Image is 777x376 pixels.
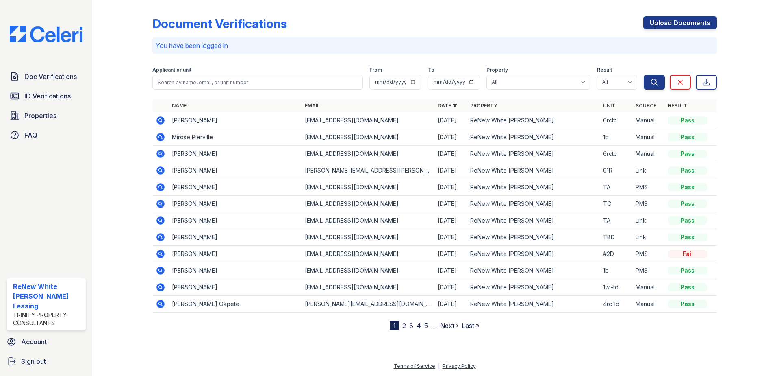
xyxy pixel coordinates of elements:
[467,196,600,212] td: ReNew White [PERSON_NAME]
[668,133,707,141] div: Pass
[302,196,434,212] td: [EMAIL_ADDRESS][DOMAIN_NAME]
[632,196,665,212] td: PMS
[434,212,467,229] td: [DATE]
[390,321,399,330] div: 1
[434,112,467,129] td: [DATE]
[467,262,600,279] td: ReNew White [PERSON_NAME]
[434,129,467,146] td: [DATE]
[152,67,191,73] label: Applicant or unit
[394,363,435,369] a: Terms of Service
[462,321,480,330] a: Last »
[632,296,665,313] td: Manual
[632,279,665,296] td: Manual
[369,67,382,73] label: From
[21,356,46,366] span: Sign out
[302,262,434,279] td: [EMAIL_ADDRESS][DOMAIN_NAME]
[470,103,497,109] a: Property
[668,166,707,175] div: Pass
[600,212,632,229] td: TA
[632,129,665,146] td: Manual
[467,212,600,229] td: ReNew White [PERSON_NAME]
[302,129,434,146] td: [EMAIL_ADDRESS][DOMAIN_NAME]
[172,103,187,109] a: Name
[434,146,467,162] td: [DATE]
[169,162,302,179] td: [PERSON_NAME]
[632,162,665,179] td: Link
[302,146,434,162] td: [EMAIL_ADDRESS][DOMAIN_NAME]
[434,279,467,296] td: [DATE]
[467,129,600,146] td: ReNew White [PERSON_NAME]
[467,179,600,196] td: ReNew White [PERSON_NAME]
[156,41,714,50] p: You have been logged in
[486,67,508,73] label: Property
[668,250,707,258] div: Fail
[24,72,77,81] span: Doc Verifications
[467,162,600,179] td: ReNew White [PERSON_NAME]
[668,216,707,225] div: Pass
[467,112,600,129] td: ReNew White [PERSON_NAME]
[3,334,89,350] a: Account
[600,246,632,262] td: #2D
[302,279,434,296] td: [EMAIL_ADDRESS][DOMAIN_NAME]
[169,146,302,162] td: [PERSON_NAME]
[600,146,632,162] td: 6rctc
[632,112,665,129] td: Manual
[600,196,632,212] td: TC
[632,212,665,229] td: Link
[597,67,612,73] label: Result
[600,229,632,246] td: TBD
[428,67,434,73] label: To
[434,229,467,246] td: [DATE]
[632,246,665,262] td: PMS
[24,91,71,101] span: ID Verifications
[467,296,600,313] td: ReNew White [PERSON_NAME]
[169,196,302,212] td: [PERSON_NAME]
[743,343,769,368] iframe: chat widget
[632,146,665,162] td: Manual
[636,103,656,109] a: Source
[169,229,302,246] td: [PERSON_NAME]
[169,296,302,313] td: [PERSON_NAME] Okpete
[3,353,89,369] a: Sign out
[169,246,302,262] td: [PERSON_NAME]
[169,279,302,296] td: [PERSON_NAME]
[440,321,458,330] a: Next ›
[600,129,632,146] td: 1b
[668,267,707,275] div: Pass
[402,321,406,330] a: 2
[438,363,440,369] div: |
[467,246,600,262] td: ReNew White [PERSON_NAME]
[302,112,434,129] td: [EMAIL_ADDRESS][DOMAIN_NAME]
[424,321,428,330] a: 5
[632,262,665,279] td: PMS
[668,283,707,291] div: Pass
[152,75,363,90] input: Search by name, email, or unit number
[668,200,707,208] div: Pass
[13,282,82,311] div: ReNew White [PERSON_NAME] Leasing
[668,233,707,241] div: Pass
[302,246,434,262] td: [EMAIL_ADDRESS][DOMAIN_NAME]
[302,212,434,229] td: [EMAIL_ADDRESS][DOMAIN_NAME]
[434,246,467,262] td: [DATE]
[169,129,302,146] td: Mirose Pierville
[169,179,302,196] td: [PERSON_NAME]
[600,179,632,196] td: TA
[600,296,632,313] td: 4rc 1d
[668,300,707,308] div: Pass
[302,179,434,196] td: [EMAIL_ADDRESS][DOMAIN_NAME]
[434,162,467,179] td: [DATE]
[443,363,476,369] a: Privacy Policy
[434,196,467,212] td: [DATE]
[7,68,86,85] a: Doc Verifications
[668,103,687,109] a: Result
[302,229,434,246] td: [EMAIL_ADDRESS][DOMAIN_NAME]
[600,112,632,129] td: 6rctc
[7,107,86,124] a: Properties
[600,262,632,279] td: 1b
[169,262,302,279] td: [PERSON_NAME]
[431,321,437,330] span: …
[24,130,37,140] span: FAQ
[668,183,707,191] div: Pass
[24,111,56,120] span: Properties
